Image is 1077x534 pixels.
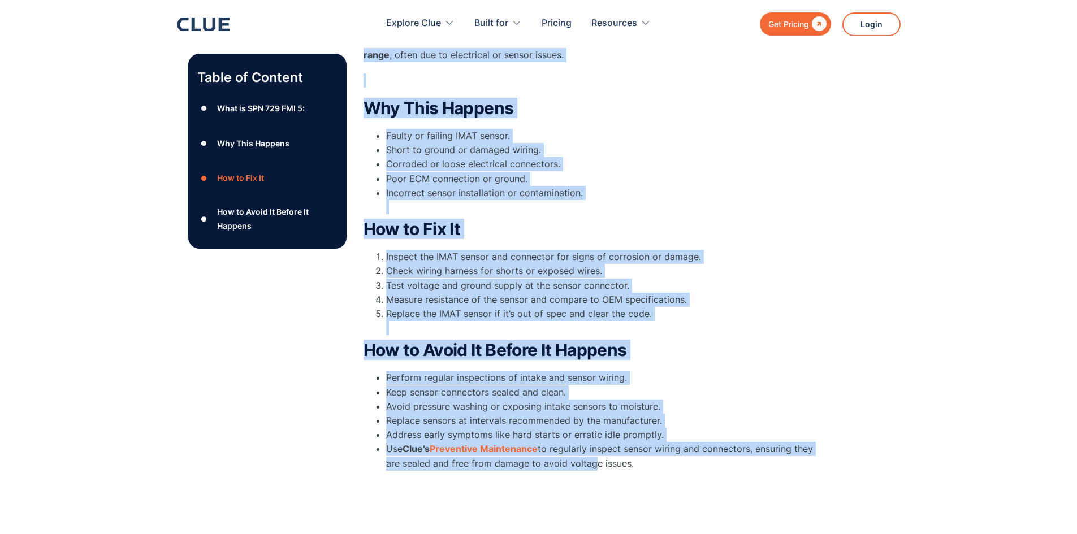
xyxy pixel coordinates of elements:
[386,307,816,335] li: Replace the IMAT sensor if it’s out of spec and clear the code.
[386,172,816,186] li: Poor ECM connection or ground.
[364,98,514,118] strong: Why This Happens
[364,340,627,360] strong: How to Avoid It Before It Happens
[386,186,816,214] li: Incorrect sensor installation or contamination.
[386,428,816,442] li: Address early symptoms like hard starts or erratic idle promptly.
[197,135,338,152] a: ●Why This Happens
[591,6,637,41] div: Resources
[386,279,816,293] li: Test voltage and ground supply at the sensor connector.
[809,17,827,31] div: 
[217,136,289,150] div: Why This Happens
[386,442,816,470] li: Use to regularly inspect sensor wiring and connectors, ensuring they are sealed and free from dam...
[386,6,455,41] div: Explore Clue
[197,135,211,152] div: ●
[364,34,808,60] strong: below the expected range
[474,6,522,41] div: Built for
[842,12,901,36] a: Login
[364,73,816,88] p: ‍
[386,264,816,278] li: Check wiring harness for shorts or exposed wires.
[386,414,816,428] li: Replace sensors at intervals recommended by the manufacturer.
[386,293,816,307] li: Measure resistance of the sensor and compare to OEM specifications.
[386,400,816,414] li: Avoid pressure washing or exposing intake sensors to moisture.
[197,205,338,233] a: ●How to Avoid It Before It Happens
[760,12,831,36] a: Get Pricing
[430,443,538,454] a: Preventive Maintenance
[591,6,651,41] div: Resources
[364,219,461,239] strong: How to Fix It
[386,371,816,385] li: Perform regular inspections of intake and sensor wiring.
[217,205,337,233] div: How to Avoid It Before It Happens
[474,6,508,41] div: Built for
[217,101,305,115] div: What is SPN 729 FMI 5:
[542,6,572,41] a: Pricing
[386,385,816,400] li: Keep sensor connectors sealed and clean.
[197,100,211,117] div: ●
[197,68,338,86] p: Table of Content
[386,157,816,171] li: Corroded or loose electrical connectors.
[197,170,338,186] a: ●How to Fix It
[386,129,816,143] li: Faulty or failing IMAT sensor.
[768,17,809,31] div: Get Pricing
[386,143,816,157] li: Short to ground or damaged wiring.
[197,100,338,117] a: ●What is SPN 729 FMI 5:
[386,250,816,264] li: Inspect the IMAT sensor and connector for signs of corrosion or damage.
[197,210,211,227] div: ●
[197,170,211,186] div: ●
[386,6,441,41] div: Explore Clue
[403,443,430,454] strong: Clue’s
[217,171,264,185] div: How to Fix It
